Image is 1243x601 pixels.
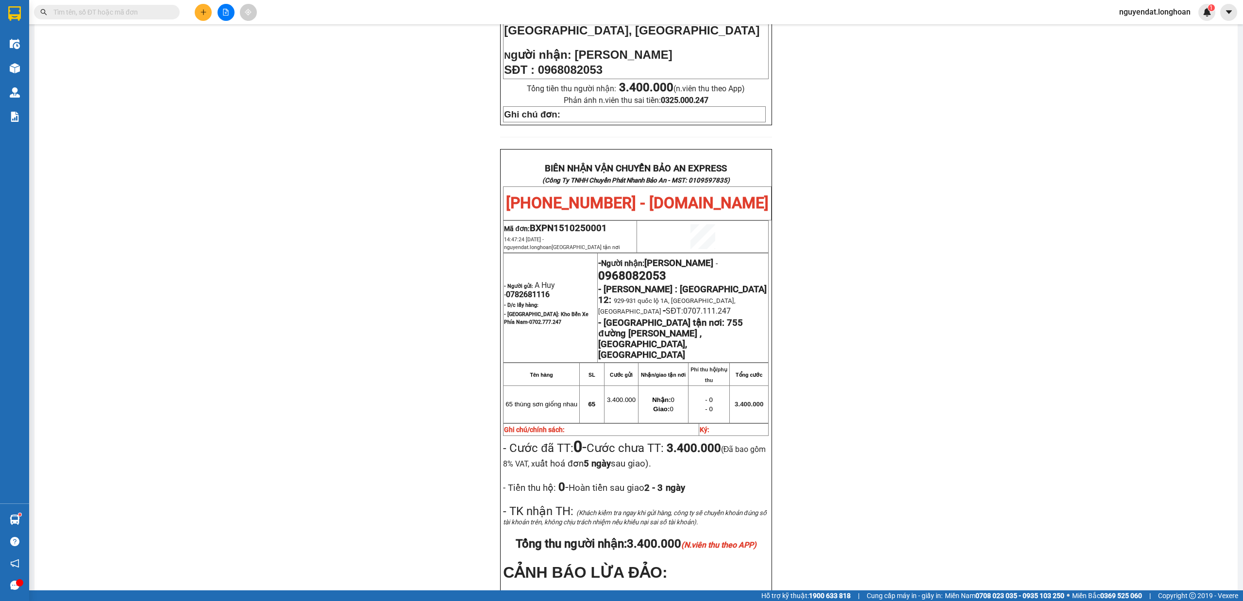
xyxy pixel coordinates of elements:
[504,281,555,299] span: A Huy -
[644,483,685,493] strong: 2 - 3
[240,4,257,21] button: aim
[10,87,20,98] img: warehouse-icon
[504,10,759,37] span: 755 đường [PERSON_NAME] , [GEOGRAPHIC_DATA], [GEOGRAPHIC_DATA]
[867,590,942,601] span: Cung cấp máy in - giấy in:
[584,458,611,469] strong: 5 ngày
[1220,4,1237,21] button: caret-down
[218,4,235,21] button: file-add
[705,405,713,413] span: - 0
[222,9,229,16] span: file-add
[245,9,252,16] span: aim
[503,483,556,493] span: - Tiền thu hộ:
[504,50,571,61] strong: N
[564,96,708,105] span: Phản ánh n.viên thu sai tiền:
[1111,6,1198,18] span: nguyendat.longhoan
[504,244,620,250] span: nguyendat.longhoan
[1203,8,1211,17] img: icon-new-feature
[530,223,607,234] span: BXPN1510250001
[503,445,766,468] span: (Đã bao gồm 8% VAT, x
[975,592,1064,600] strong: 0708 023 035 - 0935 103 250
[10,559,19,568] span: notification
[10,39,20,49] img: warehouse-icon
[8,6,21,21] img: logo-vxr
[504,225,607,233] span: Mã đơn:
[619,84,745,93] span: (n.viên thu theo App)
[573,437,582,456] strong: 0
[504,283,533,289] strong: - Người gửi:
[690,367,727,383] strong: Phí thu hộ/phụ thu
[504,302,538,308] strong: - D/c lấy hàng:
[945,590,1064,601] span: Miền Nam
[503,441,766,469] span: Cước chưa TT:
[505,401,577,408] span: 65 thùng sơn giống nhau
[1189,592,1196,599] span: copyright
[1208,4,1215,11] sup: 1
[809,592,851,600] strong: 1900 633 818
[666,306,683,316] span: SĐT:
[542,177,730,184] strong: (Công Ty TNHH Chuyển Phát Nhanh Bảo An - MST: 0109597835)
[1100,592,1142,600] strong: 0369 525 060
[681,540,756,550] em: (N.viên thu theo APP)
[10,537,19,546] span: question-circle
[573,437,587,456] span: -
[661,96,708,105] strong: 0325.000.247
[195,4,212,21] button: plus
[503,441,586,455] span: - Cước đã TT:
[529,319,561,325] span: 0702.777.247
[607,396,636,403] span: 3.400.000
[504,63,535,76] strong: SĐT :
[700,426,709,434] strong: Ký:
[545,163,727,174] strong: BIÊN NHẬN VẬN CHUYỂN BẢO AN EXPRESS
[588,401,595,408] span: 65
[535,458,651,469] span: uất hoá đơn sau giao).
[736,372,762,378] strong: Tổng cước
[598,317,743,360] strong: 755 đường [PERSON_NAME] , [GEOGRAPHIC_DATA], [GEOGRAPHIC_DATA]
[652,396,674,403] span: 0
[200,9,207,16] span: plus
[667,441,721,455] strong: 3.400.000
[598,297,736,315] span: 929-931 quốc lộ 1A, [GEOGRAPHIC_DATA], [GEOGRAPHIC_DATA]
[598,269,666,283] span: 0968082053
[527,84,745,93] span: Tổng tiền thu người nhận:
[5,14,146,36] strong: BIÊN NHẬN VẬN CHUYỂN BẢO AN EXPRESS
[598,284,767,305] span: - [PERSON_NAME] : [GEOGRAPHIC_DATA] 12:
[504,109,560,119] strong: Ghi chú đơn:
[503,504,573,518] span: - TK nhận TH:
[569,483,685,493] span: Hoàn tiền sau giao
[619,81,673,94] strong: 3.400.000
[40,9,47,16] span: search
[1072,590,1142,601] span: Miền Bắc
[516,537,756,551] span: Tổng thu người nhận:
[11,39,139,55] strong: (Công Ty TNHH Chuyển Phát Nhanh Bảo An - MST: 0109597835)
[6,58,146,95] span: [PHONE_NUMBER] - [DOMAIN_NAME]
[644,258,713,268] span: [PERSON_NAME]
[1067,594,1070,598] span: ⚪️
[506,290,550,299] span: 0782681116
[663,305,666,316] span: -
[10,63,20,73] img: warehouse-icon
[530,372,553,378] strong: Tên hàng
[10,112,20,122] img: solution-icon
[504,236,620,250] span: 14:47:24 [DATE] -
[556,480,685,494] span: -
[538,63,603,76] span: 0968082053
[574,48,672,61] span: [PERSON_NAME]
[503,564,667,581] span: CẢNH BÁO LỪA ĐẢO:
[1209,4,1213,11] span: 1
[504,426,565,434] strong: Ghi chú/chính sách:
[601,259,713,268] span: Người nhận:
[761,590,851,601] span: Hỗ trợ kỹ thuật:
[552,244,620,250] span: [GEOGRAPHIC_DATA] tận nơi
[598,258,713,268] strong: -
[1149,590,1151,601] span: |
[627,537,756,551] span: 3.400.000
[504,311,588,325] span: - [GEOGRAPHIC_DATA]: Kho Bến Xe Phía Nam-
[610,372,633,378] strong: Cước gửi
[666,483,685,493] span: ngày
[53,7,168,17] input: Tìm tên, số ĐT hoặc mã đơn
[653,405,670,413] strong: Giao:
[18,513,21,516] sup: 1
[10,515,20,525] img: warehouse-icon
[858,590,859,601] span: |
[10,581,19,590] span: message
